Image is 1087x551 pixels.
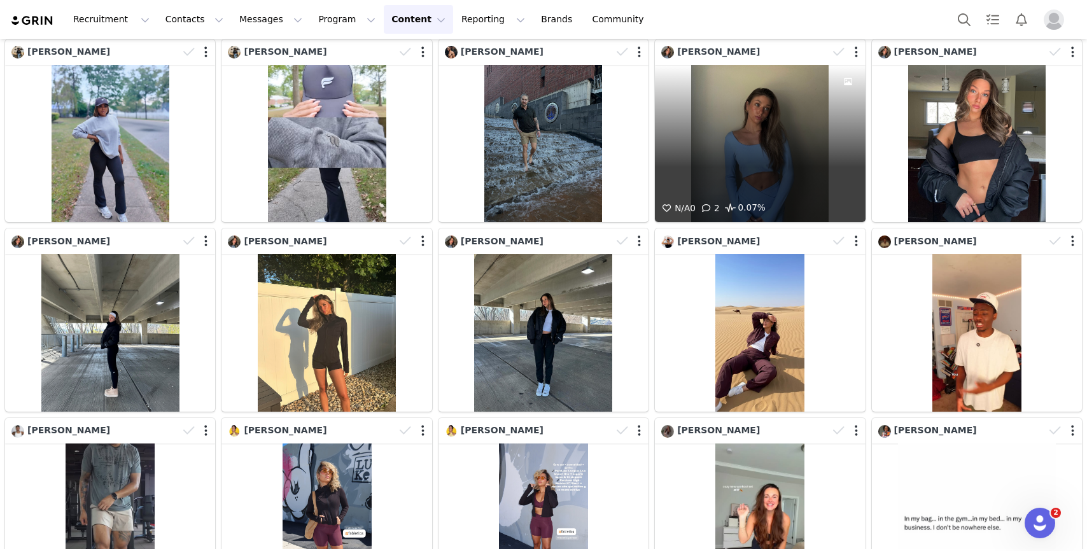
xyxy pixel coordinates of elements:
[445,46,458,59] img: 136c6118-5cb7-45c0-8451-178f7357c0b6.jpg
[1025,508,1055,538] iframe: Intercom live chat
[677,236,760,246] span: [PERSON_NAME]
[979,5,1007,34] a: Tasks
[228,425,241,438] img: 7237726e-c755-4f5c-b718-a1d307af349e.jpg
[445,425,458,438] img: 7237726e-c755-4f5c-b718-a1d307af349e.jpg
[27,236,110,246] span: [PERSON_NAME]
[950,5,978,34] button: Search
[1051,508,1061,518] span: 2
[228,46,241,59] img: 04f698d5-ad91-4a87-afd8-e4e9b3026d41.jpg
[11,425,24,438] img: 51b62f68-be0b-4b1d-ad82-e6444189fd5b.jpg
[894,46,977,57] span: [PERSON_NAME]
[27,425,110,435] span: [PERSON_NAME]
[661,425,674,438] img: 5e2a2cee-4ec1-4617-acca-42f8ca66f8fd.jpg
[894,425,977,435] span: [PERSON_NAME]
[228,235,241,248] img: f8de4bff-a7a0-45ed-b014-c12e3aaefe33.jpg
[66,5,157,34] button: Recruitment
[677,425,760,435] span: [PERSON_NAME]
[384,5,453,34] button: Content
[533,5,584,34] a: Brands
[677,46,760,57] span: [PERSON_NAME]
[244,236,326,246] span: [PERSON_NAME]
[723,200,766,216] span: 0.07%
[699,203,720,213] span: 2
[894,236,977,246] span: [PERSON_NAME]
[1007,5,1035,34] button: Notifications
[661,235,674,248] img: 996f292c-e7a2-4289-b3b5-f8692ba86842.jpg
[461,425,543,435] span: [PERSON_NAME]
[461,236,543,246] span: [PERSON_NAME]
[232,5,310,34] button: Messages
[878,425,891,438] img: defb31c9-fd0a-4494-8e95-90a9d2968834.jpg
[454,5,533,34] button: Reporting
[585,5,657,34] a: Community
[158,5,231,34] button: Contacts
[1036,10,1077,30] button: Profile
[27,46,110,57] span: [PERSON_NAME]
[311,5,383,34] button: Program
[10,15,55,27] img: grin logo
[659,203,696,213] span: 0
[244,46,326,57] span: [PERSON_NAME]
[659,203,690,213] span: N/A
[1044,10,1064,30] img: placeholder-profile.jpg
[244,425,326,435] span: [PERSON_NAME]
[878,46,891,59] img: f8de4bff-a7a0-45ed-b014-c12e3aaefe33.jpg
[11,235,24,248] img: f8de4bff-a7a0-45ed-b014-c12e3aaefe33.jpg
[461,46,543,57] span: [PERSON_NAME]
[11,46,24,59] img: 04f698d5-ad91-4a87-afd8-e4e9b3026d41.jpg
[661,46,674,59] img: f8de4bff-a7a0-45ed-b014-c12e3aaefe33.jpg
[445,235,458,248] img: f8de4bff-a7a0-45ed-b014-c12e3aaefe33.jpg
[878,235,891,248] img: 63a564a2-bceb-4486-a902-3789d3fbb2d9.jpg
